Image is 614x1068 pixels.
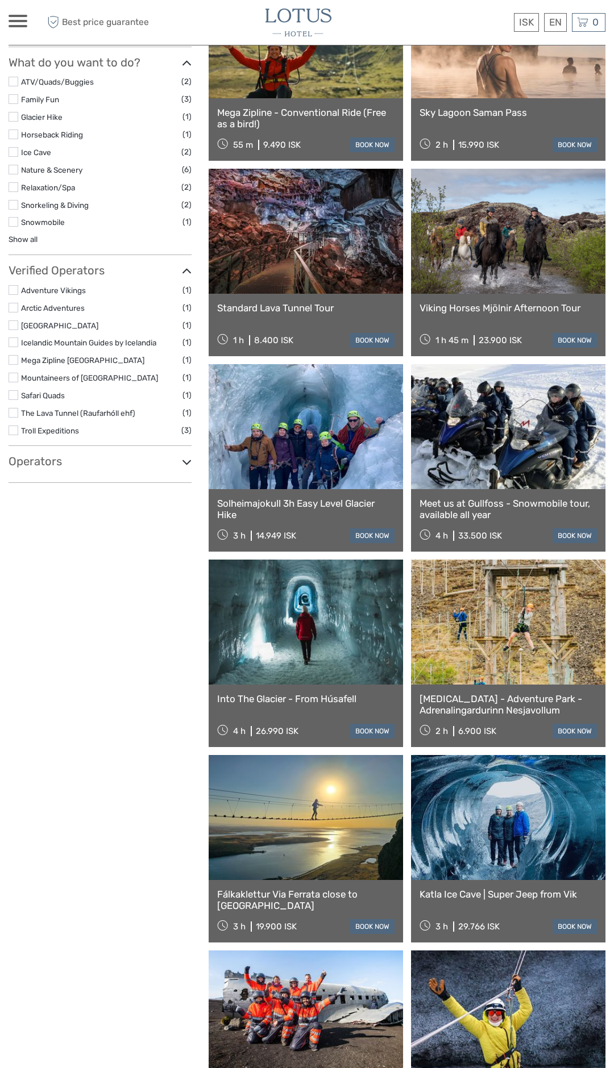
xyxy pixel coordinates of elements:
span: ISK [519,16,534,28]
div: EN [544,13,567,32]
a: Into The Glacier - From Húsafell [217,693,395,704]
a: [GEOGRAPHIC_DATA] [21,321,98,330]
a: Family Fun [21,95,59,104]
span: (1) [182,336,192,349]
span: (1) [182,406,192,419]
a: book now [553,919,597,934]
span: (1) [182,128,192,141]
a: Mega Zipline - Conventional Ride (Free as a bird!) [217,107,395,130]
span: (1) [182,371,192,384]
span: (1) [182,215,192,228]
a: Ice Cave [21,148,51,157]
span: (1) [182,353,192,366]
img: 3065-b7107863-13b3-4aeb-8608-4df0d373a5c0_logo_small.jpg [265,9,331,36]
a: ATV/Quads/Buggies [21,77,94,86]
h3: Verified Operators [9,264,192,277]
a: book now [350,919,395,934]
div: 19.900 ISK [256,921,297,932]
span: 2 h [435,140,448,150]
a: Relaxation/Spa [21,183,75,192]
span: 2 h [435,726,448,736]
a: Mountaineers of [GEOGRAPHIC_DATA] [21,373,158,382]
a: Standard Lava Tunnel Tour [217,302,395,314]
a: The Lava Tunnel (Raufarhóll ehf) [21,408,135,418]
a: book now [553,333,597,348]
a: Sky Lagoon Saman Pass [420,107,597,118]
span: 55 m [233,140,253,150]
a: book now [350,333,395,348]
span: 0 [591,16,600,28]
h3: Operators [9,454,192,468]
h3: What do you want to do? [9,56,192,69]
a: book now [553,724,597,739]
span: (1) [182,110,192,123]
a: Horseback Riding [21,130,83,139]
a: book now [350,528,395,543]
span: (3) [181,424,192,437]
span: 4 h [233,726,246,736]
div: 26.990 ISK [256,726,298,736]
div: 6.900 ISK [458,726,496,736]
a: book now [553,137,597,152]
a: Adventure Vikings [21,286,86,295]
a: Troll Expeditions [21,426,79,435]
a: book now [350,724,395,739]
div: 9.490 ISK [263,140,301,150]
a: Show all [9,235,38,244]
span: 3 h [233,921,246,932]
div: 15.990 ISK [458,140,499,150]
div: 29.766 ISK [458,921,500,932]
span: 1 h [233,335,244,345]
a: [MEDICAL_DATA] - Adventure Park - Adrenalingardurinn Nesjavollum [420,693,597,716]
a: book now [553,528,597,543]
a: Meet us at Gullfoss - Snowmobile tour, available all year [420,498,597,521]
div: 23.900 ISK [479,335,522,345]
a: Arctic Adventures [21,303,85,312]
a: Snorkeling & Diving [21,201,89,210]
a: Icelandic Mountain Guides by Icelandia [21,338,156,347]
span: (6) [182,163,192,176]
a: Fálkaklettur Via Ferrata close to [GEOGRAPHIC_DATA] [217,888,395,912]
div: 14.949 ISK [256,531,296,541]
span: (3) [181,93,192,106]
span: (2) [181,198,192,211]
a: Mega Zipline [GEOGRAPHIC_DATA] [21,356,144,365]
a: book now [350,137,395,152]
a: Snowmobile [21,218,65,227]
span: (1) [182,389,192,402]
a: Nature & Scenery [21,165,82,174]
a: Viking Horses Mjölnir Afternoon Tour [420,302,597,314]
div: 33.500 ISK [458,531,502,541]
span: Best price guarantee [44,13,158,32]
span: (2) [181,75,192,88]
span: 4 h [435,531,448,541]
a: Glacier Hike [21,112,63,122]
div: 8.400 ISK [254,335,293,345]
span: (1) [182,319,192,332]
span: (1) [182,301,192,314]
a: Solheimajokull 3h Easy Level Glacier Hike [217,498,395,521]
span: 3 h [435,921,448,932]
span: 1 h 45 m [435,335,468,345]
span: (2) [181,181,192,194]
a: Katla Ice Cave | Super Jeep from Vik [420,888,597,900]
a: Safari Quads [21,391,65,400]
span: 3 h [233,531,246,541]
span: (1) [182,283,192,297]
span: (2) [181,145,192,158]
